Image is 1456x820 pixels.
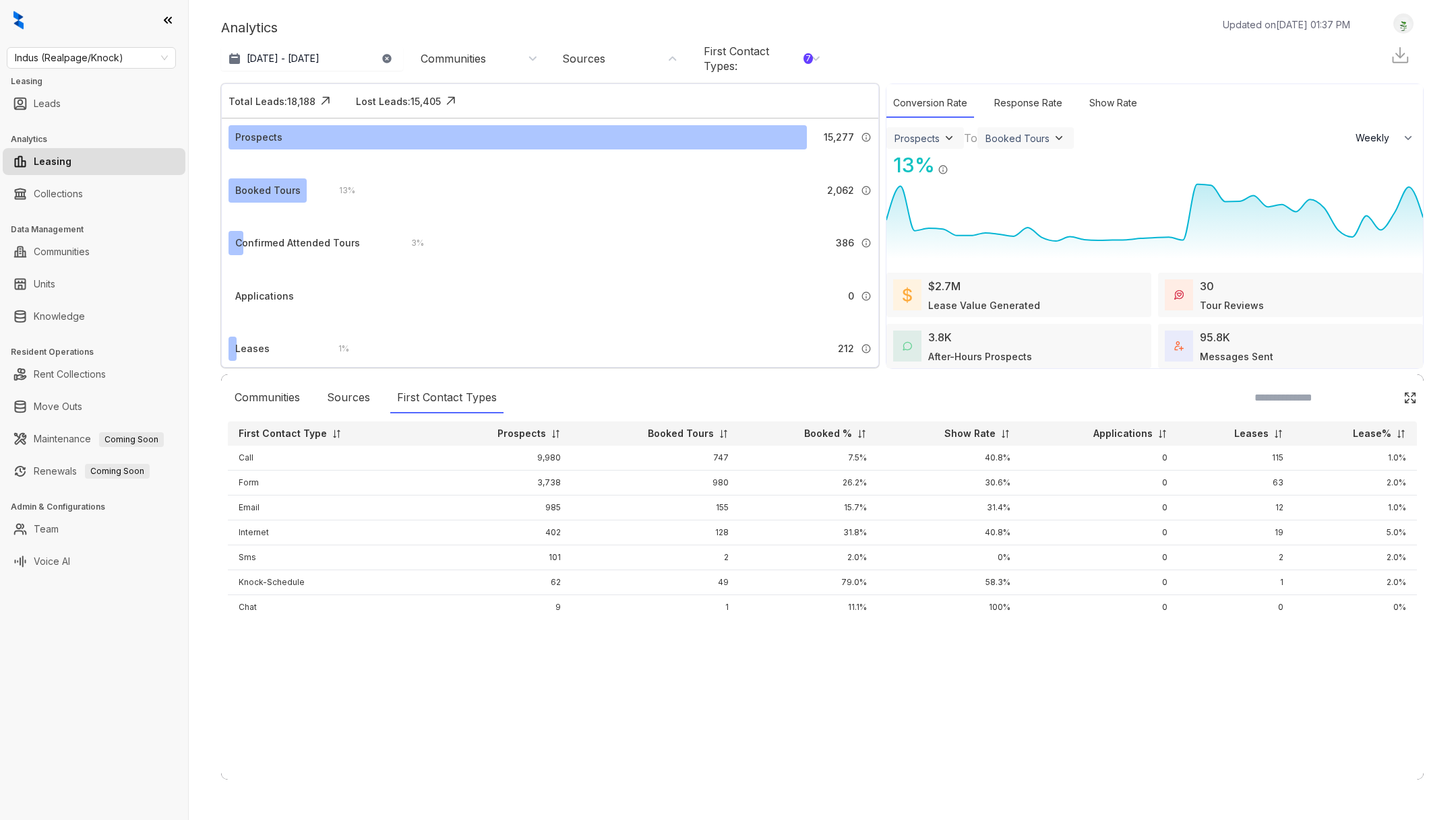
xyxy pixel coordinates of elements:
[739,496,878,520] td: 15.7%
[1093,427,1153,440] p: Applications
[247,52,320,65] p: [DATE] - [DATE]
[1083,89,1144,118] div: Show Rate
[1294,471,1417,496] td: 2.0%
[325,341,349,356] div: 1 %
[857,429,867,439] img: sorting
[1294,496,1417,520] td: 1.0%
[739,570,878,595] td: 79.0%
[3,425,185,452] li: Maintenance
[34,238,90,265] a: Communities
[235,130,282,145] div: Prospects
[861,291,872,302] img: Info
[432,595,572,620] td: 9
[1021,496,1178,520] td: 0
[551,429,561,439] img: sorting
[235,289,294,304] div: Applications
[432,446,572,471] td: 9,980
[228,382,307,413] div: Communities
[1200,329,1230,345] div: 95.8K
[1021,570,1178,595] td: 0
[3,516,185,543] li: Team
[34,180,83,207] a: Collections
[11,224,188,236] h3: Data Management
[1394,17,1413,31] img: UserAvatar
[739,520,878,545] td: 31.8%
[804,427,852,440] p: Booked %
[1052,131,1066,145] img: ViewFilterArrow
[861,185,872,196] img: Info
[1294,520,1417,545] td: 5.0%
[1390,45,1410,65] img: Download
[85,464,150,479] span: Coming Soon
[432,545,572,570] td: 101
[3,271,185,298] li: Units
[34,458,150,485] a: RenewalsComing Soon
[3,238,185,265] li: Communities
[1200,298,1264,312] div: Tour Reviews
[1178,446,1294,471] td: 115
[1353,427,1391,440] p: Lease%
[235,236,360,250] div: Confirmed Attended Tours
[332,429,342,439] img: sorting
[1021,545,1178,570] td: 0
[942,131,956,145] img: ViewFilterArrow
[1174,341,1184,351] img: TotalFum
[1200,278,1214,294] div: 30
[15,48,168,68] span: Indus (Realpage/Knock)
[421,51,486,66] div: Communities
[739,545,878,570] td: 2.0%
[886,150,935,180] div: 13 %
[398,236,424,250] div: 3 %
[13,11,24,30] img: logo
[1178,496,1294,520] td: 12
[3,458,185,485] li: Renewals
[903,341,912,351] img: AfterHoursConversations
[228,446,432,471] td: Call
[326,183,355,198] div: 13 %
[34,361,106,388] a: Rent Collections
[432,570,572,595] td: 62
[838,341,854,356] span: 212
[848,289,854,304] span: 0
[235,341,270,356] div: Leases
[3,180,185,207] li: Collections
[572,520,739,545] td: 128
[1294,446,1417,471] td: 1.0%
[390,382,504,413] div: First Contact Types
[432,496,572,520] td: 985
[356,94,441,108] div: Lost Leads: 15,405
[928,329,952,345] div: 3.8K
[562,51,605,66] div: Sources
[827,183,854,198] span: 2,062
[894,133,940,144] div: Prospects
[572,446,739,471] td: 747
[11,501,188,513] h3: Admin & Configurations
[320,382,377,413] div: Sources
[739,595,878,620] td: 11.1%
[824,130,854,145] span: 15,277
[1174,290,1184,300] img: TourReviews
[878,570,1021,595] td: 58.3%
[572,496,739,520] td: 155
[861,132,872,143] img: Info
[432,520,572,545] td: 402
[886,89,974,118] div: Conversion Rate
[572,595,739,620] td: 1
[34,271,55,298] a: Units
[432,471,572,496] td: 3,738
[239,427,327,440] p: First Contact Type
[928,349,1032,364] div: After-Hours Prospects
[228,595,432,620] td: Chat
[34,303,85,330] a: Knowledge
[878,595,1021,620] td: 100%
[11,133,188,145] h3: Analytics
[878,446,1021,471] td: 40.8%
[1021,446,1178,471] td: 0
[3,148,185,175] li: Leasing
[572,545,739,570] td: 2
[441,91,461,111] img: Click Icon
[1021,520,1178,545] td: 0
[1375,392,1387,403] img: SearchIcon
[1178,471,1294,496] td: 63
[1178,545,1294,570] td: 2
